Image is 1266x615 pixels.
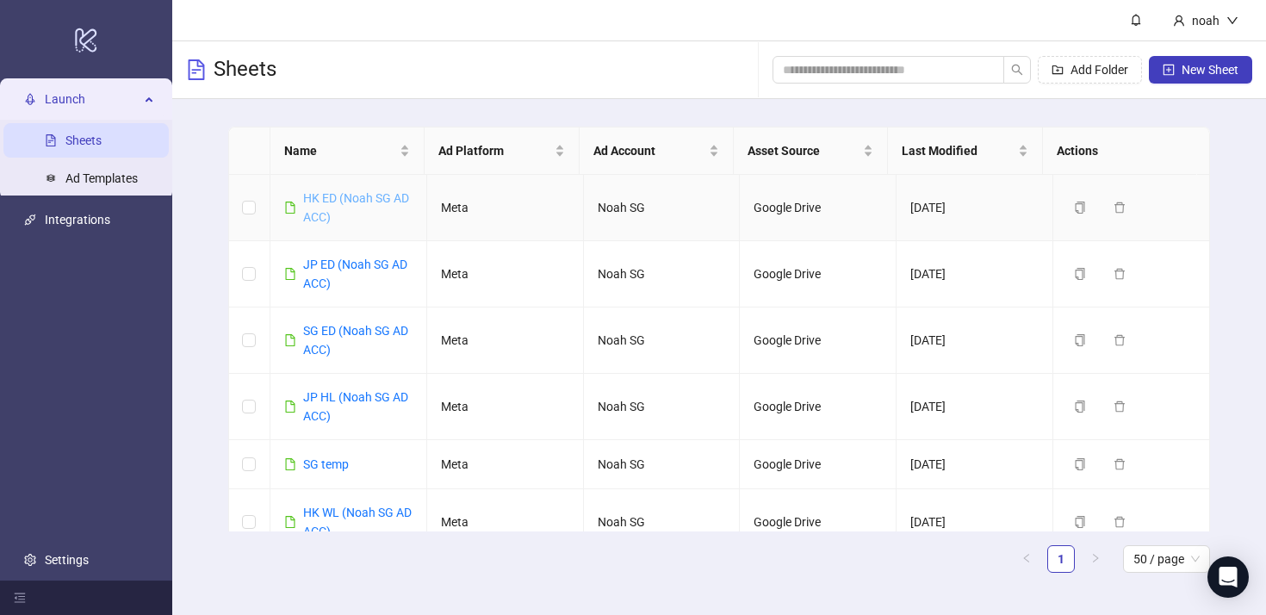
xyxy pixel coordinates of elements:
th: Ad Platform [425,127,579,175]
button: right [1082,545,1109,573]
td: Google Drive [740,440,897,489]
a: JP ED (Noah SG AD ACC) [303,258,407,290]
span: folder-add [1052,64,1064,76]
span: file [284,268,296,280]
span: file [284,516,296,528]
span: Last Modified [902,141,1014,160]
th: Ad Account [580,127,734,175]
span: copy [1074,268,1086,280]
span: file [284,401,296,413]
span: New Sheet [1182,63,1238,77]
td: Google Drive [740,175,897,241]
span: copy [1074,401,1086,413]
span: Name [284,141,396,160]
td: [DATE] [897,489,1053,556]
td: [DATE] [897,374,1053,440]
span: plus-square [1163,64,1175,76]
span: 50 / page [1133,546,1200,572]
a: SG ED (Noah SG AD ACC) [303,324,408,357]
td: Google Drive [740,489,897,556]
span: file [284,334,296,346]
td: Meta [427,440,584,489]
span: copy [1074,458,1086,470]
td: Google Drive [740,241,897,307]
span: file [284,458,296,470]
button: Add Folder [1038,56,1142,84]
td: Meta [427,374,584,440]
span: copy [1074,334,1086,346]
span: right [1090,553,1101,563]
th: Last Modified [888,127,1042,175]
span: Add Folder [1071,63,1128,77]
a: JP HL (Noah SG AD ACC) [303,390,408,423]
span: Launch [45,82,140,116]
span: left [1021,553,1032,563]
li: Previous Page [1013,545,1040,573]
span: delete [1114,334,1126,346]
li: Next Page [1082,545,1109,573]
th: Asset Source [734,127,888,175]
div: noah [1185,11,1226,30]
span: Ad Platform [438,141,550,160]
span: down [1226,15,1238,27]
td: Meta [427,307,584,374]
td: Noah SG [584,440,741,489]
li: 1 [1047,545,1075,573]
td: [DATE] [897,175,1053,241]
td: [DATE] [897,307,1053,374]
span: menu-fold [14,592,26,604]
td: Meta [427,489,584,556]
span: delete [1114,202,1126,214]
span: user [1173,15,1185,27]
td: Noah SG [584,175,741,241]
td: Meta [427,175,584,241]
span: bell [1130,14,1142,26]
th: Name [270,127,425,175]
span: file-text [186,59,207,80]
span: copy [1074,516,1086,528]
td: Google Drive [740,374,897,440]
a: HK ED (Noah SG AD ACC) [303,191,409,224]
div: Open Intercom Messenger [1207,556,1249,598]
a: Settings [45,553,89,567]
span: delete [1114,516,1126,528]
td: Meta [427,241,584,307]
td: [DATE] [897,440,1053,489]
span: rocket [24,93,36,105]
span: search [1011,64,1023,76]
a: SG temp [303,457,349,471]
td: Noah SG [584,241,741,307]
div: Page Size [1123,545,1210,573]
a: 1 [1048,546,1074,572]
th: Actions [1043,127,1197,175]
h3: Sheets [214,56,276,84]
a: Sheets [65,134,102,147]
span: Asset Source [748,141,860,160]
td: Noah SG [584,489,741,556]
span: file [284,202,296,214]
span: delete [1114,268,1126,280]
span: Ad Account [593,141,705,160]
td: Noah SG [584,374,741,440]
button: left [1013,545,1040,573]
td: [DATE] [897,241,1053,307]
a: Ad Templates [65,171,138,185]
span: copy [1074,202,1086,214]
a: Integrations [45,213,110,227]
a: HK WL (Noah SG AD ACC) [303,506,412,538]
td: Google Drive [740,307,897,374]
span: delete [1114,401,1126,413]
span: delete [1114,458,1126,470]
td: Noah SG [584,307,741,374]
button: New Sheet [1149,56,1252,84]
